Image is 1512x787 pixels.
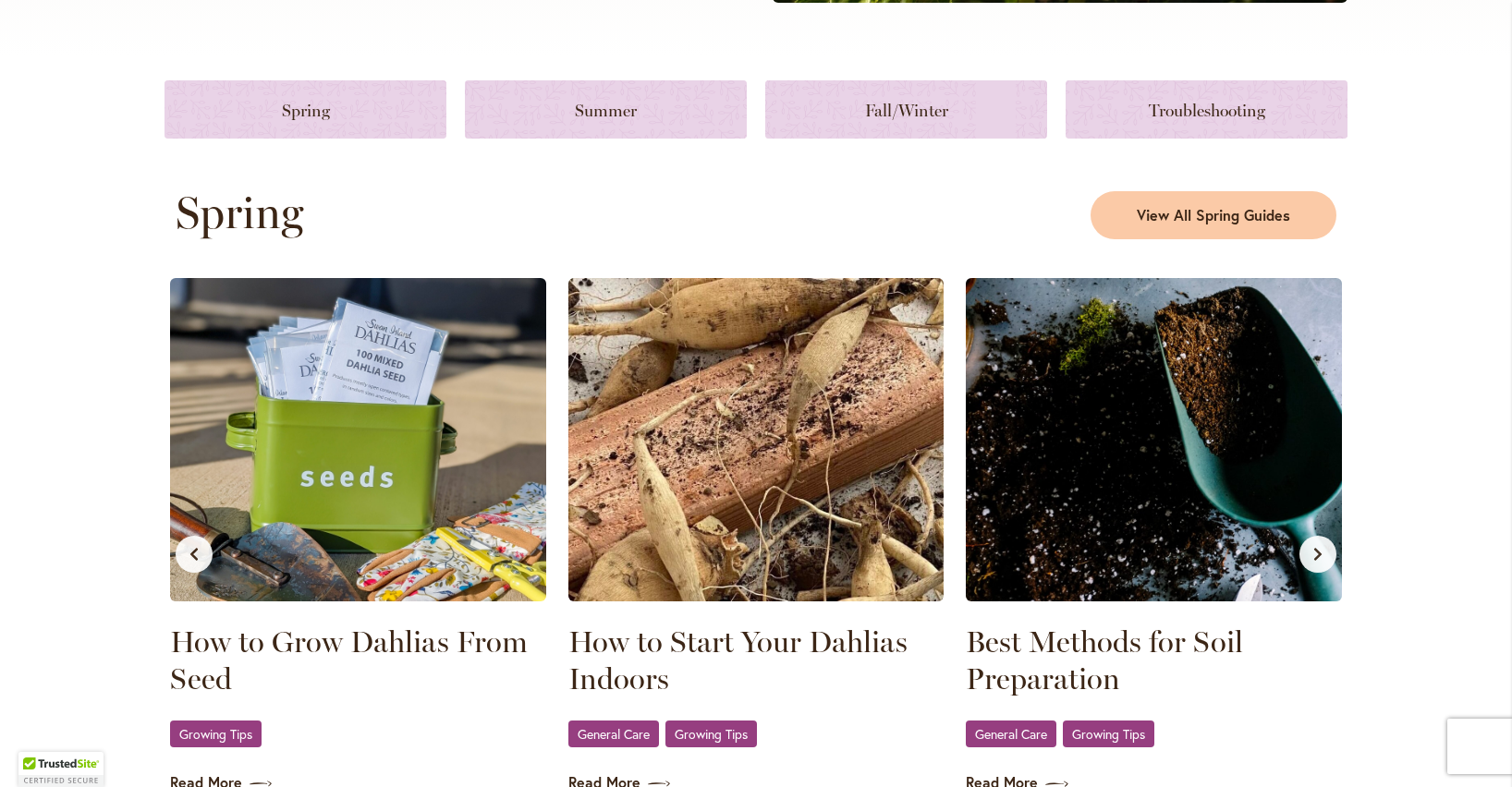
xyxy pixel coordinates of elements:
span: View All Spring Guides [1137,205,1290,226]
a: Growing Tips [1063,720,1154,747]
img: Soil in a shovel [966,278,1342,601]
a: View All Spring Guides [1091,191,1336,239]
a: How to Grow Dahlias From Seed [170,624,546,697]
a: How to Start Your Dahlias Indoors [568,624,945,697]
a: General Care [568,720,659,747]
a: Growing Tips [665,720,757,747]
h2: Spring [176,187,745,238]
div: , [568,720,945,750]
a: Growing Tips [170,720,262,747]
a: Best Methods for Soil Preparation [966,624,1342,697]
button: Next slide [1299,536,1336,573]
img: Seed Packets displayed in a Seed tin [170,278,546,601]
button: Previous slide [176,536,213,573]
div: , [966,720,1342,750]
a: General Care [966,720,1056,747]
